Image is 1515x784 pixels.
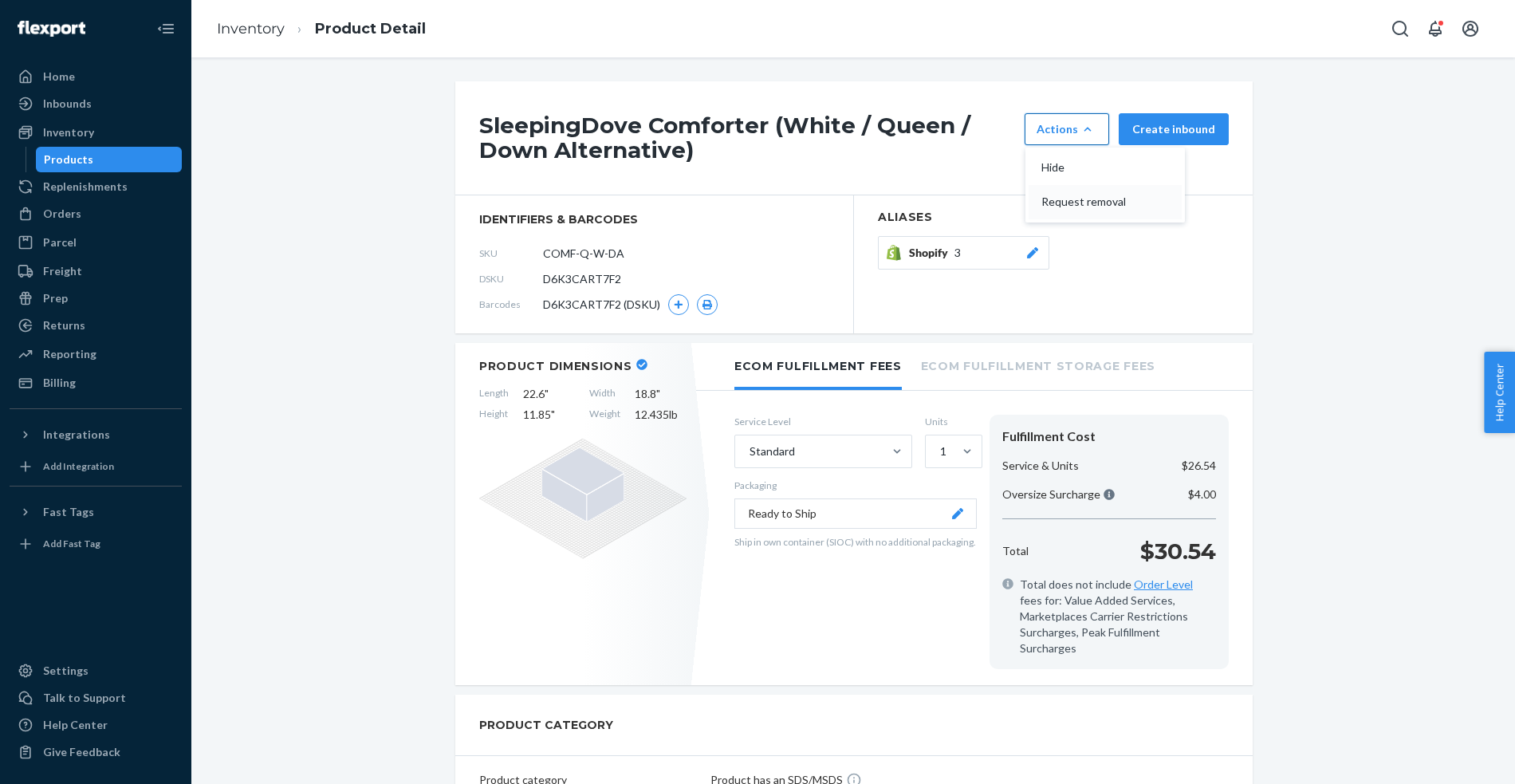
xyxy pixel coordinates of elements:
a: Talk to Support [10,685,182,711]
div: Help Center [43,717,108,733]
a: Inventory [10,120,182,145]
div: Parcel [43,234,77,250]
div: Prep [43,290,68,306]
li: Ecom Fulfillment Storage Fees [921,343,1155,387]
button: Integrations [10,422,182,447]
span: Weight [589,407,620,423]
p: Oversize Surcharge [1002,487,1115,502]
div: Returns [43,317,85,333]
button: Open notifications [1419,13,1451,45]
span: 12.435 lb [635,407,687,423]
p: Total [1002,543,1029,559]
div: Products [44,152,93,167]
span: 18.8 [635,386,687,402]
span: 22.6 [523,386,575,402]
a: Add Fast Tag [10,531,182,557]
button: Request removal [1029,185,1182,219]
p: $26.54 [1182,458,1216,474]
div: Inbounds [43,96,92,112]
button: Create inbound [1119,113,1229,145]
p: $4.00 [1188,487,1216,502]
button: Give Feedback [10,739,182,765]
span: Shopify [909,245,954,261]
div: Actions [1037,121,1097,137]
a: Inbounds [10,91,182,116]
span: SKU [479,246,543,260]
div: Home [43,69,75,85]
a: Reporting [10,341,182,367]
img: Flexport logo [18,21,85,37]
button: Hide [1029,151,1182,185]
a: Billing [10,370,182,396]
a: Parcel [10,230,182,255]
div: Inventory [43,124,94,140]
input: Standard [748,443,750,459]
span: " [545,387,549,400]
div: Settings [43,663,89,679]
div: Fulfillment Cost [1002,427,1216,446]
span: Barcodes [479,297,543,311]
span: " [551,408,555,421]
div: 1 [940,443,946,459]
li: Ecom Fulfillment Fees [734,343,902,390]
span: DSKU [479,272,543,286]
h2: Product Dimensions [479,359,632,373]
a: Orders [10,201,182,227]
button: Fast Tags [10,499,182,525]
div: Give Feedback [43,744,120,760]
a: Products [36,147,183,172]
span: Width [589,386,620,402]
p: $30.54 [1140,535,1216,567]
div: Orders [43,206,81,222]
div: Add Integration [43,459,114,473]
span: D6K3CART7F2 [543,271,621,287]
label: Units [925,415,977,428]
button: ActionsHideRequest removal [1025,113,1109,145]
span: Total does not include fees for: Value Added Services, Marketplaces Carrier Restrictions Surcharg... [1020,577,1216,656]
a: Home [10,64,182,89]
button: Open account menu [1454,13,1486,45]
div: Billing [43,375,76,391]
a: Settings [10,658,182,684]
a: Help Center [10,712,182,738]
a: Order Level [1134,577,1193,591]
button: Shopify3 [878,236,1049,270]
span: D6K3CART7F2 (DSKU) [543,297,660,313]
label: Service Level [734,415,912,428]
div: Integrations [43,427,110,443]
span: Request removal [1041,196,1140,207]
button: Help Center [1484,352,1515,433]
div: Reporting [43,346,96,362]
span: 11.85 [523,407,575,423]
h1: SleepingDove Comforter (White / Queen / Down Alternative) [479,113,1017,163]
a: Inventory [217,20,285,37]
div: Replenishments [43,179,128,195]
a: Freight [10,258,182,284]
div: Talk to Support [43,690,126,706]
span: " [656,387,660,400]
div: Freight [43,263,82,279]
p: Packaging [734,479,977,492]
ol: breadcrumbs [204,6,439,53]
input: 1 [939,443,940,459]
h2: Aliases [878,211,1229,223]
span: Hide [1041,162,1140,173]
a: Replenishments [10,174,182,199]
a: Returns [10,313,182,338]
span: Length [479,386,509,402]
button: Ready to Ship [734,498,977,529]
a: Prep [10,286,182,311]
p: Service & Units [1002,458,1079,474]
h2: PRODUCT CATEGORY [479,711,613,739]
div: Standard [750,443,795,459]
div: Fast Tags [43,504,94,520]
span: identifiers & barcodes [479,211,829,227]
p: Ship in own container (SIOC) with no additional packaging. [734,535,977,549]
span: 3 [954,245,961,261]
button: Open Search Box [1384,13,1416,45]
div: Add Fast Tag [43,537,100,550]
span: Height [479,407,509,423]
button: Close Navigation [150,13,182,45]
a: Add Integration [10,454,182,479]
